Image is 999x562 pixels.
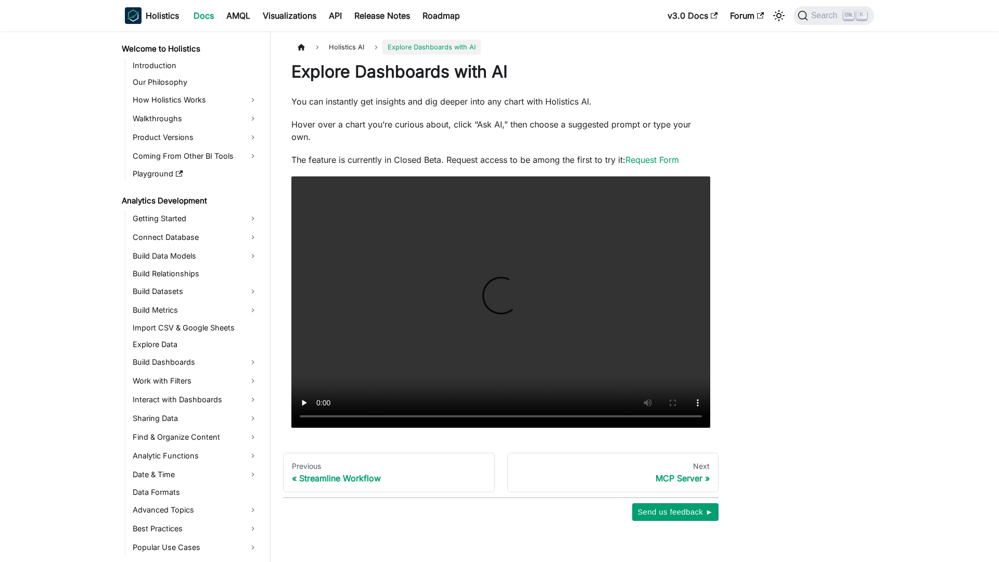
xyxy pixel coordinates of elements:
[130,110,261,127] a: Walkthroughs
[130,210,261,227] a: Getting Started
[291,40,311,55] a: Home page
[130,354,261,371] a: Build Dashboards
[324,40,369,55] span: Holistics AI
[130,429,261,445] a: Find & Organize Content
[125,7,142,24] img: Holistics
[130,75,261,90] a: Our Philosophy
[771,7,787,24] button: Switch between dark and light mode (currently light mode)
[856,10,867,20] kbd: K
[808,11,844,20] span: Search
[130,373,261,389] a: Work with Filters
[130,302,261,318] a: Build Metrics
[283,453,719,492] nav: Docs pages
[348,7,416,24] a: Release Notes
[146,9,179,22] b: Holistics
[130,466,261,483] a: Date & Time
[130,167,261,181] a: Playground
[793,6,874,25] button: Search (Ctrl+K)
[130,391,261,408] a: Interact with Dashboards
[125,7,179,24] a: HolisticsHolistics
[130,520,261,537] a: Best Practices
[130,410,261,427] a: Sharing Data
[625,155,679,165] a: Request Form
[130,502,261,518] a: Advanced Topics
[130,229,261,246] a: Connect Database
[291,40,710,55] nav: Breadcrumbs
[130,58,261,73] a: Introduction
[130,129,261,146] a: Product Versions
[516,462,710,471] div: Next
[291,95,710,108] p: You can instantly get insights and dig deeper into any chart with Holistics AI.
[291,176,710,428] video: Your browser does not support embedding video, but you can .
[130,539,261,556] a: Popular Use Cases
[283,453,495,492] a: PreviousStreamline Workflow
[291,118,710,143] p: Hover over a chart you’re curious about, click “Ask AI,” then choose a suggested prompt or type y...
[724,7,770,24] a: Forum
[382,40,481,55] span: Explore Dashboards with AI
[632,503,719,521] button: Send us feedback ►
[119,42,261,56] a: Welcome to Holistics
[130,283,261,300] a: Build Datasets
[291,61,710,82] h1: Explore Dashboards with AI
[114,31,271,562] nav: Docs sidebar
[291,154,710,166] p: The feature is currently in Closed Beta. Request access to be among the first to try it:
[661,7,724,24] a: v3.0 Docs
[637,505,713,519] span: Send us feedback ►
[507,453,719,492] a: NextMCP Server
[130,148,261,164] a: Coming From Other BI Tools
[130,248,261,264] a: Build Data Models
[516,473,710,483] div: MCP Server
[416,7,466,24] a: Roadmap
[130,485,261,500] a: Data Formats
[119,194,261,208] a: Analytics Development
[292,473,486,483] div: Streamline Workflow
[130,266,261,281] a: Build Relationships
[257,7,323,24] a: Visualizations
[130,337,261,352] a: Explore Data
[187,7,220,24] a: Docs
[130,92,261,108] a: How Holistics Works
[130,448,261,464] a: Analytic Functions
[130,321,261,335] a: Import CSV & Google Sheets
[220,7,257,24] a: AMQL
[292,462,486,471] div: Previous
[323,7,348,24] a: API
